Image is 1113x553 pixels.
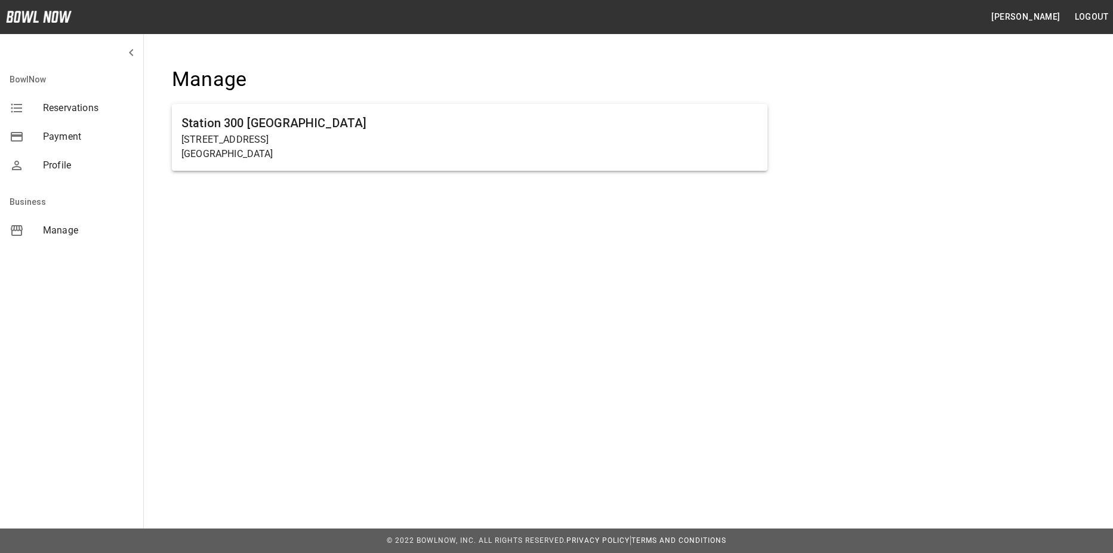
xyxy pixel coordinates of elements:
a: Terms and Conditions [631,536,726,545]
span: Profile [43,158,134,173]
span: Reservations [43,101,134,115]
span: Payment [43,130,134,144]
button: [PERSON_NAME] [986,6,1065,28]
p: [GEOGRAPHIC_DATA] [181,147,758,161]
span: Manage [43,223,134,238]
img: logo [6,11,72,23]
h4: Manage [172,67,767,92]
span: © 2022 BowlNow, Inc. All Rights Reserved. [387,536,566,545]
button: Logout [1070,6,1113,28]
a: Privacy Policy [566,536,630,545]
h6: Station 300 [GEOGRAPHIC_DATA] [181,113,758,133]
p: [STREET_ADDRESS] [181,133,758,147]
